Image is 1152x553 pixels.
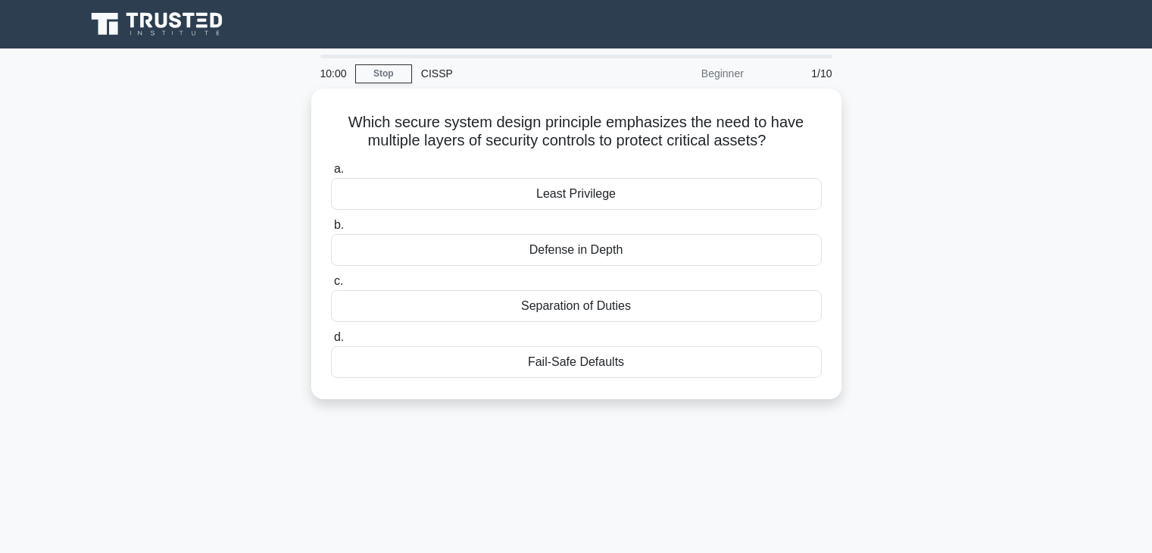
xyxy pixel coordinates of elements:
div: CISSP [412,58,620,89]
div: Defense in Depth [331,234,822,266]
span: d. [334,330,344,343]
div: Fail-Safe Defaults [331,346,822,378]
div: Least Privilege [331,178,822,210]
div: Beginner [620,58,753,89]
a: Stop [355,64,412,83]
div: 1/10 [753,58,841,89]
span: c. [334,274,343,287]
h5: Which secure system design principle emphasizes the need to have multiple layers of security cont... [329,113,823,151]
div: Separation of Duties [331,290,822,322]
div: 10:00 [311,58,355,89]
span: b. [334,218,344,231]
span: a. [334,162,344,175]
